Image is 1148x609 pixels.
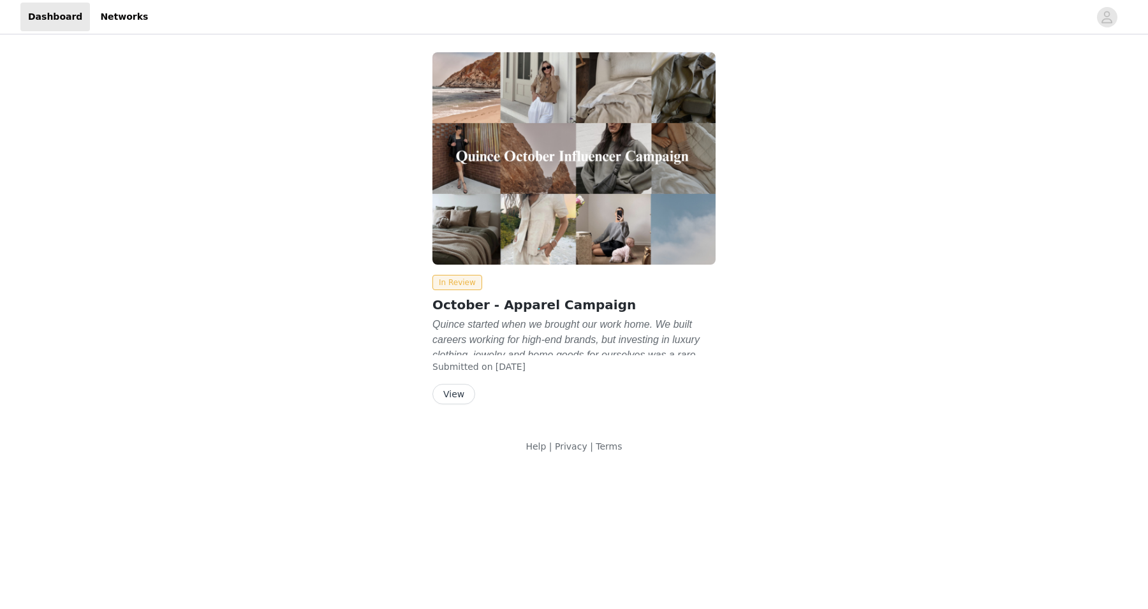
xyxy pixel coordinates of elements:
a: View [432,390,475,399]
a: Privacy [555,441,587,451]
a: Help [526,441,546,451]
a: Networks [92,3,156,31]
a: Terms [596,441,622,451]
span: In Review [432,275,482,290]
em: Quince started when we brought our work home. We built careers working for high-end brands, but i... [432,319,704,406]
span: Submitted on [432,362,493,372]
span: [DATE] [496,362,526,372]
div: avatar [1101,7,1113,27]
a: Dashboard [20,3,90,31]
span: | [549,441,552,451]
button: View [432,384,475,404]
img: Quince [432,52,716,265]
span: | [590,441,593,451]
h2: October - Apparel Campaign [432,295,716,314]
